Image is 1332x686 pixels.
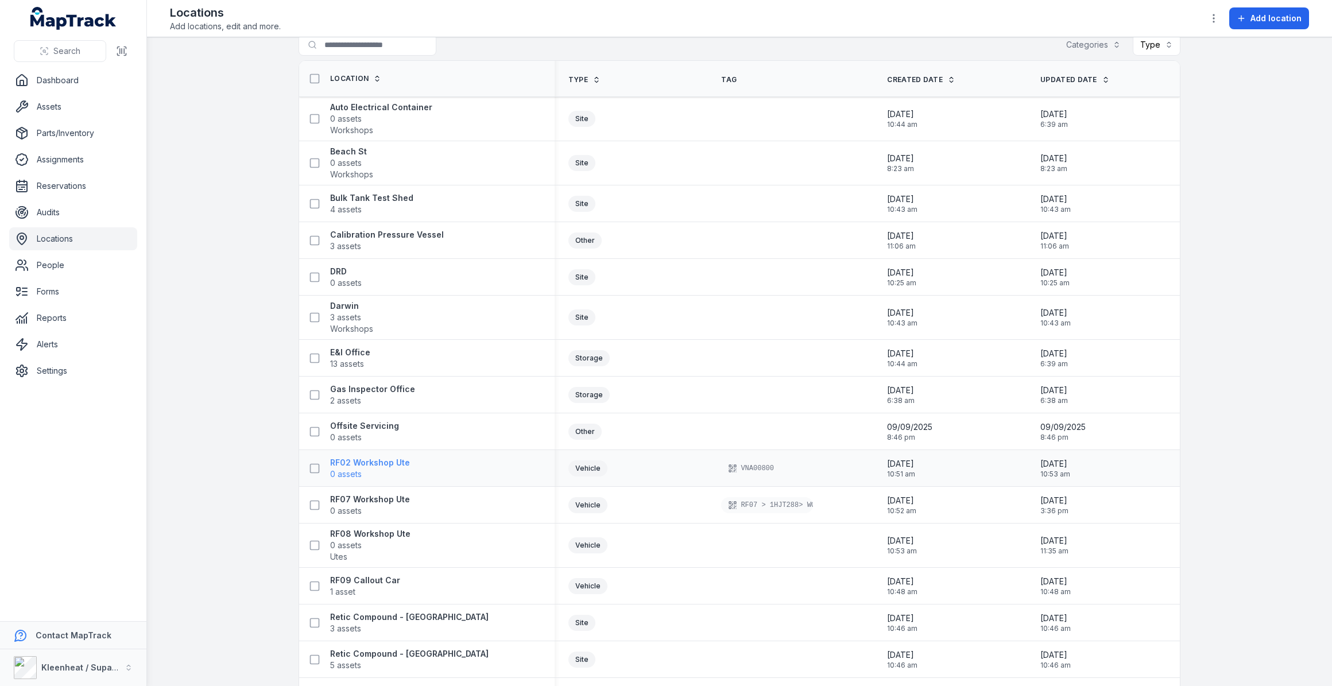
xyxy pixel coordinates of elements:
[1040,193,1071,214] time: 11/10/2024, 10:43:29 am
[887,108,917,129] time: 11/10/2024, 10:44:19 am
[9,307,137,330] a: Reports
[887,547,917,556] span: 10:53 am
[330,648,489,660] strong: Retic Compound - [GEOGRAPHIC_DATA]
[887,535,917,547] span: [DATE]
[330,494,410,517] a: RF07 Workshop Ute0 assets
[887,385,915,405] time: 29/03/2025, 6:38:28 am
[887,278,916,288] span: 10:25 am
[330,204,362,215] span: 4 assets
[887,307,917,328] time: 20/12/2024, 10:43:15 am
[330,125,373,136] span: Workshops
[330,229,444,252] a: Calibration Pressure Vessel3 assets
[1040,495,1068,516] time: 22/09/2025, 3:36:38 pm
[887,458,915,479] time: 11/10/2024, 10:51:54 am
[1040,359,1068,369] span: 6:39 am
[9,227,137,250] a: Locations
[170,21,281,32] span: Add locations, edit and more.
[9,95,137,118] a: Assets
[330,432,362,443] span: 0 assets
[887,624,917,633] span: 10:46 am
[1040,624,1071,633] span: 10:46 am
[887,75,943,84] span: Created Date
[330,347,370,358] strong: E&I Office
[330,192,413,215] a: Bulk Tank Test Shed4 assets
[887,576,917,587] span: [DATE]
[9,175,137,197] a: Reservations
[1040,547,1068,556] span: 11:35 am
[330,300,373,335] a: Darwin3 assetsWorkshops
[568,75,601,84] a: Type
[330,266,362,289] a: DRD0 assets
[1040,576,1071,587] span: [DATE]
[9,280,137,303] a: Forms
[330,395,361,406] span: 2 assets
[568,155,595,171] div: Site
[887,230,916,251] time: 01/05/2025, 11:06:22 am
[1040,267,1070,278] span: [DATE]
[330,192,413,204] strong: Bulk Tank Test Shed
[887,613,917,633] time: 11/10/2024, 10:46:08 am
[887,421,932,442] time: 09/09/2025, 8:46:11 pm
[330,528,411,540] strong: RF08 Workshop Ute
[330,323,373,335] span: Workshops
[1040,495,1068,506] span: [DATE]
[330,586,355,598] span: 1 asset
[887,164,914,173] span: 8:23 am
[887,108,917,120] span: [DATE]
[887,348,917,369] time: 11/10/2024, 10:44:51 am
[14,40,106,62] button: Search
[330,157,362,169] span: 0 assets
[330,229,444,241] strong: Calibration Pressure Vessel
[1133,34,1180,56] button: Type
[887,661,917,670] span: 10:46 am
[887,242,916,251] span: 11:06 am
[1040,458,1070,470] span: [DATE]
[887,470,915,479] span: 10:51 am
[887,613,917,624] span: [DATE]
[330,277,362,289] span: 0 assets
[36,630,111,640] strong: Contact MapTrack
[9,254,137,277] a: People
[1040,421,1086,433] span: 09/09/2025
[1040,75,1097,84] span: Updated Date
[330,169,373,180] span: Workshops
[1040,385,1068,405] time: 29/03/2025, 6:38:28 am
[9,69,137,92] a: Dashboard
[887,120,917,129] span: 10:44 am
[330,74,381,83] a: Location
[330,611,489,623] strong: Retic Compound - [GEOGRAPHIC_DATA]
[330,241,361,252] span: 3 assets
[330,146,373,180] a: Beach St0 assetsWorkshops
[1040,470,1070,479] span: 10:53 am
[9,333,137,356] a: Alerts
[568,578,607,594] div: Vehicle
[1040,319,1071,328] span: 10:43 am
[330,300,373,312] strong: Darwin
[330,102,432,136] a: Auto Electrical Container0 assetsWorkshops
[887,421,932,433] span: 09/09/2025
[721,460,781,476] div: VNA00800
[1040,278,1070,288] span: 10:25 am
[887,649,917,661] span: [DATE]
[887,433,932,442] span: 8:46 pm
[887,495,916,506] span: [DATE]
[568,537,607,553] div: Vehicle
[887,267,916,278] span: [DATE]
[887,506,916,516] span: 10:52 am
[887,153,914,164] span: [DATE]
[1040,535,1068,556] time: 11/10/2024, 11:35:23 am
[1040,108,1068,120] span: [DATE]
[721,497,813,513] div: RF07 > 1HJT288> WORKSHOP LIGHT VEHICLE
[330,575,400,586] strong: RF09 Callout Car
[887,193,917,205] span: [DATE]
[170,5,281,21] h2: Locations
[1040,535,1068,547] span: [DATE]
[887,535,917,556] time: 11/10/2024, 10:53:17 am
[887,267,916,288] time: 03/04/2025, 10:25:14 am
[1040,587,1071,596] span: 10:48 am
[330,113,362,125] span: 0 assets
[330,457,410,480] a: RF02 Workshop Ute0 assets
[1040,649,1071,661] span: [DATE]
[1040,433,1086,442] span: 8:46 pm
[330,420,399,432] strong: Offsite Servicing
